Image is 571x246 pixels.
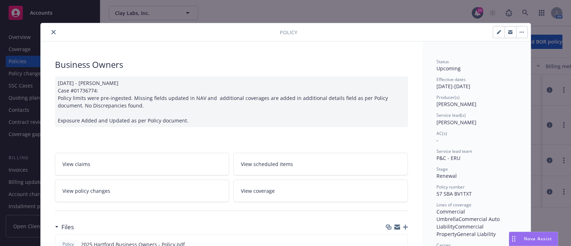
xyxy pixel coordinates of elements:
span: - [436,137,438,144]
span: View claims [62,160,90,168]
span: Commercial Umbrella [436,208,466,222]
span: Service lead team [436,148,472,154]
span: View scheduled items [241,160,293,168]
a: View scheduled items [233,153,408,175]
span: View coverage [241,187,275,195]
div: Files [55,222,74,232]
span: Nova Assist [524,236,552,242]
button: Nova Assist [509,232,558,246]
a: View claims [55,153,229,175]
a: View policy changes [55,180,229,202]
span: AC(s) [436,130,447,136]
span: 57 SBA BV1TXT [436,190,472,197]
a: View coverage [233,180,408,202]
span: Service lead(s) [436,112,466,118]
span: Status [436,59,449,65]
div: Drag to move [509,232,518,246]
span: Policy [280,29,297,36]
span: View policy changes [62,187,110,195]
span: Producer(s) [436,94,460,100]
button: close [49,28,58,36]
span: [PERSON_NAME] [436,101,476,107]
span: Stage [436,166,448,172]
span: Commercial Auto Liability [436,216,501,230]
span: P&C - ERU [436,155,460,161]
div: [DATE] - [DATE] [436,76,516,90]
span: [PERSON_NAME] [436,119,476,126]
div: Business Owners [55,59,408,71]
span: Upcoming [436,65,461,72]
span: Effective dates [436,76,466,82]
span: Commercial Property [436,223,485,237]
span: Policy number [436,184,465,190]
span: Renewal [436,172,457,179]
div: [DATE] - [PERSON_NAME] Case #01736774: Policy limits were pre-ingested. Missing fields updated in... [55,76,408,127]
h3: Files [61,222,74,232]
span: Lines of coverage [436,202,471,208]
span: General Liability [457,231,496,237]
